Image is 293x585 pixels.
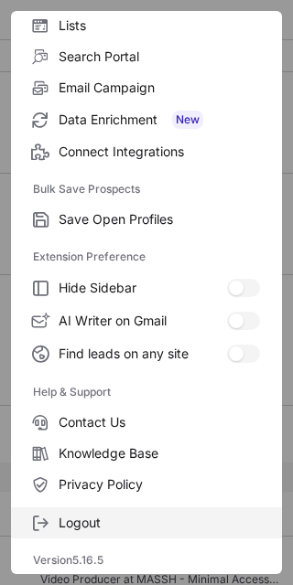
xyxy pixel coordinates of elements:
label: Logout [11,507,282,538]
label: Save Open Profiles [11,204,282,235]
label: Data Enrichment New [11,103,282,136]
span: Email Campaign [59,80,260,96]
span: Search Portal [59,48,260,65]
span: Save Open Profiles [59,211,260,228]
span: Lists [59,17,260,34]
span: Logout [59,515,260,531]
span: Find leads on any site [59,346,227,362]
span: Privacy Policy [59,476,260,493]
label: Hide Sidebar [11,271,282,304]
label: Contact Us [11,407,282,438]
span: Data Enrichment [59,111,260,129]
label: AI Writer on Gmail [11,304,282,337]
label: Connect Integrations [11,136,282,167]
span: AI Writer on Gmail [59,313,227,329]
span: Contact Us [59,414,260,431]
span: New [172,111,203,129]
label: Knowledge Base [11,438,282,469]
div: Version 5.16.5 [11,546,282,575]
label: Bulk Save Prospects [33,175,260,204]
label: Search Portal [11,41,282,72]
label: Find leads on any site [11,337,282,370]
label: Email Campaign [11,72,282,103]
label: Lists [11,10,282,41]
label: Extension Preference [33,242,260,271]
span: Knowledge Base [59,445,260,462]
label: Help & Support [33,378,260,407]
span: Hide Sidebar [59,280,227,296]
span: Connect Integrations [59,144,260,160]
label: Privacy Policy [11,469,282,500]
